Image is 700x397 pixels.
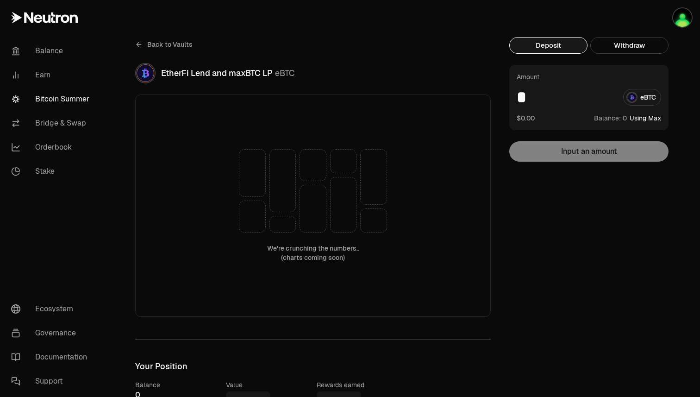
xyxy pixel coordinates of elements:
a: Documentation [4,345,100,369]
a: Balance [4,39,100,63]
img: eBTC Logo [136,64,155,82]
div: Rewards earned [317,380,400,390]
a: Stake [4,159,100,183]
div: Value [226,380,309,390]
div: Balance [135,380,219,390]
div: We're crunching the numbers.. (charts coming soon) [267,244,359,262]
a: Ecosystem [4,297,100,321]
a: Bridge & Swap [4,111,100,135]
span: Balance: [594,113,621,123]
button: Using Max [630,113,661,123]
div: Amount [517,72,539,82]
a: Earn [4,63,100,87]
span: EtherFi Lend and maxBTC LP [161,68,273,78]
a: Governance [4,321,100,345]
img: toxf1 [673,8,692,27]
a: Orderbook [4,135,100,159]
h3: Your Position [135,362,491,371]
button: Withdraw [590,37,669,54]
a: Bitcoin Summer [4,87,100,111]
a: Support [4,369,100,393]
button: Deposit [509,37,587,54]
a: Back to Vaults [135,37,193,52]
button: $0.00 [517,113,535,123]
span: Back to Vaults [147,40,193,49]
span: eBTC [275,68,295,78]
